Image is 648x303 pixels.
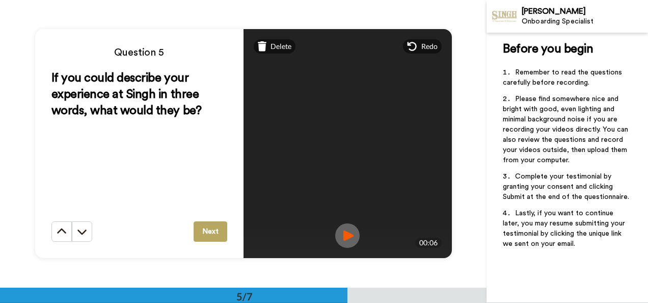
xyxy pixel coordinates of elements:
[522,7,647,16] div: [PERSON_NAME]
[271,41,291,52] span: Delete
[403,39,442,54] div: Redo
[421,41,438,52] span: Redo
[335,223,360,248] img: ic_record_play.svg
[415,238,442,248] div: 00:06
[194,221,227,242] button: Next
[503,173,629,200] span: Complete your testimonial by granting your consent and clicking Submit at the end of the question...
[492,4,517,29] img: Profile Image
[51,45,227,60] h4: Question 5
[503,43,593,55] span: Before you begin
[503,95,630,164] span: Please find somewhere nice and bright with good, even lighting and minimal background noise if yo...
[503,210,627,247] span: Lastly, if you want to continue later, you may resume submitting your testimonial by clicking the...
[503,69,624,86] span: Remember to read the questions carefully before recording.
[522,17,647,26] div: Onboarding Specialist
[51,72,202,117] span: If you could describe your experience at Singh in three words, what would they be?
[254,39,296,54] div: Delete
